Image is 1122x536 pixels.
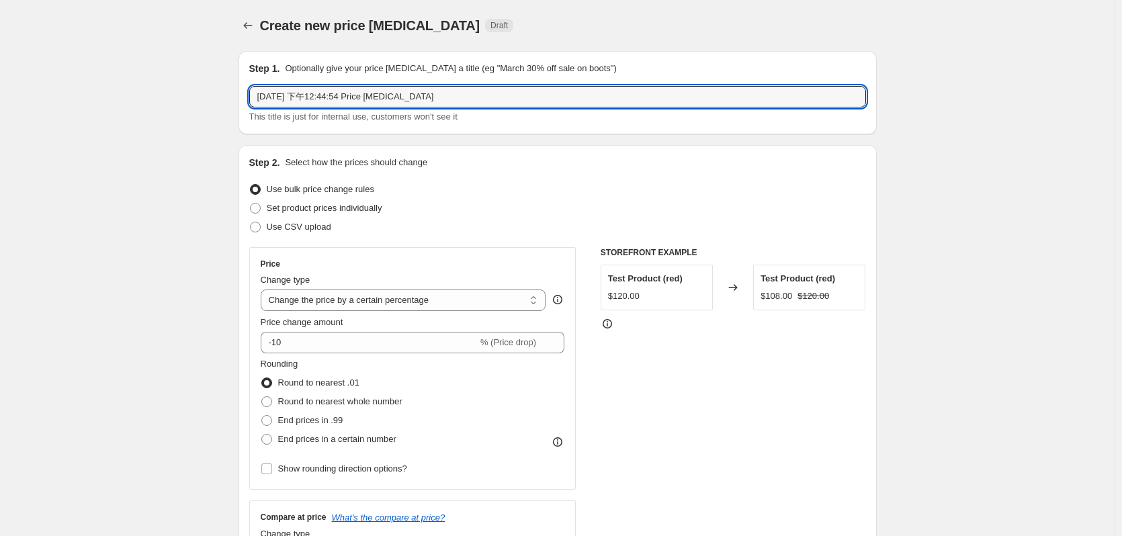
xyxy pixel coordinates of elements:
span: Set product prices individually [267,203,382,213]
div: $108.00 [761,289,792,303]
span: Use bulk price change rules [267,184,374,194]
h2: Step 2. [249,156,280,169]
span: This title is just for internal use, customers won't see it [249,111,458,122]
span: % (Price drop) [480,337,536,347]
button: Price change jobs [239,16,257,35]
span: Use CSV upload [267,222,331,232]
input: -15 [261,332,478,353]
p: Optionally give your price [MEDICAL_DATA] a title (eg "March 30% off sale on boots") [285,62,616,75]
h3: Price [261,259,280,269]
span: End prices in a certain number [278,434,396,444]
h2: Step 1. [249,62,280,75]
span: Change type [261,275,310,285]
span: Show rounding direction options? [278,463,407,474]
span: Price change amount [261,317,343,327]
span: Test Product (red) [608,273,683,283]
span: End prices in .99 [278,415,343,425]
strike: $120.00 [797,289,829,303]
div: help [551,293,564,306]
div: $120.00 [608,289,640,303]
span: Rounding [261,359,298,369]
h3: Compare at price [261,512,327,523]
button: What's the compare at price? [332,512,445,523]
h6: STOREFRONT EXAMPLE [601,247,866,258]
span: Create new price [MEDICAL_DATA] [260,18,480,33]
span: Draft [490,20,508,31]
span: Round to nearest .01 [278,377,359,388]
p: Select how the prices should change [285,156,427,169]
input: 30% off holiday sale [249,86,866,107]
span: Test Product (red) [761,273,835,283]
span: Round to nearest whole number [278,396,402,406]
